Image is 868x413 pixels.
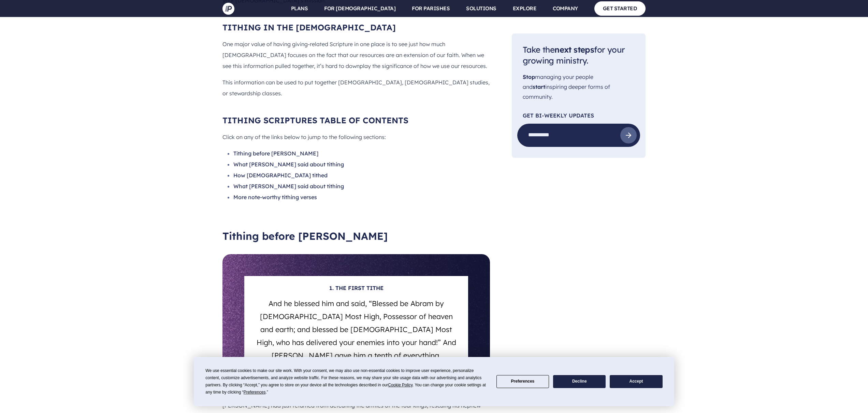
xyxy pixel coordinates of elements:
a: GET STARTED [594,1,646,15]
span: Stop [523,74,535,81]
h5: And he blessed him and said, “Blessed be Abram by [DEMOGRAPHIC_DATA] Most High, Possessor of heav... [252,294,460,362]
h6: 1. THE FIRST TITHE [252,284,460,294]
a: More note-worthy tithing verses [233,194,317,201]
a: What [PERSON_NAME] said about tithing [233,183,344,190]
button: Preferences [496,375,549,388]
span: next steps [554,44,594,55]
button: Accept [610,375,662,388]
span: Preferences [244,390,266,395]
p: managing your people and inspiring deeper forms of community. [523,72,635,102]
span: Cookie Policy [388,383,413,387]
span: Take the for your growing ministry. [523,44,625,66]
a: How [DEMOGRAPHIC_DATA] tithed [233,172,328,179]
span: start [533,83,545,90]
p: Get Bi-Weekly Updates [523,113,635,118]
h3: TITHING SCRIPTURES TABLE OF CONTENTS [222,115,490,126]
p: This information can be used to put together [DEMOGRAPHIC_DATA], [DEMOGRAPHIC_DATA] studies, or s... [222,77,490,99]
div: Cookie Consent Prompt [194,357,674,406]
button: Decline [553,375,606,388]
p: Click on any of the links below to jump to the following sections: [222,132,490,142]
h3: TITHING IN THE [DEMOGRAPHIC_DATA] [222,22,490,33]
a: Tithing before [PERSON_NAME] [233,150,318,157]
a: What [PERSON_NAME] said about tithing [233,161,344,168]
div: We use essential cookies to make our site work. With your consent, we may also use non-essential ... [205,367,488,396]
h2: Tithing before [PERSON_NAME] [222,230,490,242]
p: One major value of having giving-related Scripture in one place is to see just how much [DEMOGRAP... [222,39,490,71]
